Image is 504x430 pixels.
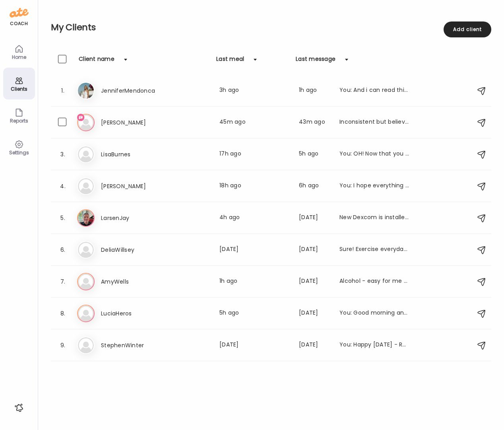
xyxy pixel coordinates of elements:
[58,277,68,286] div: 7.
[219,118,289,127] div: 45m ago
[299,309,330,318] div: [DATE]
[299,277,330,286] div: [DATE]
[339,181,409,191] div: You: I hope everything is OK - and of course we can reschedule! Thank you for letting me know as ...
[219,277,289,286] div: 1h ago
[101,340,171,350] h3: StephenWinter
[219,213,289,223] div: 4h ago
[58,309,68,318] div: 8.
[5,54,33,60] div: Home
[101,213,171,223] h3: LarsenJay
[101,309,171,318] h3: LuciaHeros
[101,118,171,127] h3: [PERSON_NAME]
[219,86,289,95] div: 3h ago
[219,150,289,159] div: 17h ago
[299,86,330,95] div: 1h ago
[299,181,330,191] div: 6h ago
[219,245,289,255] div: [DATE]
[101,86,171,95] h3: JenniferMendonca
[299,118,330,127] div: 43m ago
[219,340,289,350] div: [DATE]
[51,21,491,33] h2: My Clients
[101,277,171,286] h3: AmyWells
[10,6,29,19] img: ate
[58,86,68,95] div: 1.
[296,55,335,68] div: Last message
[58,340,68,350] div: 9.
[101,245,171,255] h3: DeliaWillsey
[339,245,409,255] div: Sure! Exercise everyday. Been doing 30 min band classes and walking each day. Hard to get a real ...
[58,181,68,191] div: 4.
[444,21,491,37] div: Add client
[299,150,330,159] div: 5h ago
[339,309,409,318] div: You: Good morning and Happy [DATE]! I would love for you to set a micro goal for this week to lay...
[339,340,409,350] div: You: Happy [DATE] - Reminder of the Power Trifecta : Fiber + protein + healthy fat for balanced b...
[339,277,409,286] div: Alcohol - easy for me to do this week. Update - ballerina 🤢 still get the after taste.
[219,181,289,191] div: 18h ago
[5,86,33,91] div: Clients
[299,245,330,255] div: [DATE]
[5,118,33,123] div: Reports
[299,213,330,223] div: [DATE]
[5,150,33,155] div: Settings
[101,150,171,159] h3: LisaBurnes
[216,55,244,68] div: Last meal
[339,150,409,159] div: You: OH! Now that you are back on a bit of a schedule, is it a time to revisit the idea of a chef?
[58,245,68,255] div: 6.
[10,20,28,27] div: coach
[219,309,289,318] div: 5h ago
[101,181,171,191] h3: [PERSON_NAME]
[339,118,409,127] div: Inconsistent but believe it or not, I will get great sleep on this trip Partly because I will be ...
[339,86,409,95] div: You: And i can read this report perfectly - thank you for getting it done so quickly.
[299,340,330,350] div: [DATE]
[79,55,114,68] div: Client name
[58,150,68,159] div: 3.
[58,213,68,223] div: 5.
[339,213,409,223] div: New Dexcom is installed. Back on the plan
